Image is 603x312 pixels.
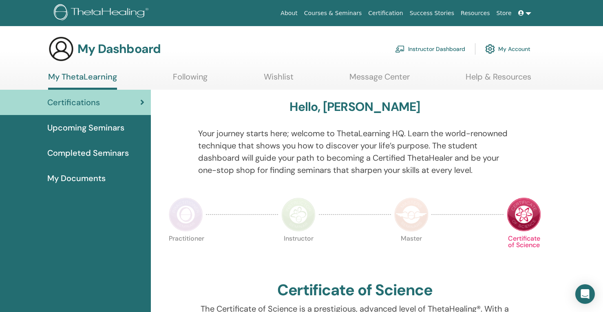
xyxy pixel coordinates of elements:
div: Open Intercom Messenger [575,284,595,304]
span: My Documents [47,172,106,184]
img: Practitioner [169,197,203,232]
img: Master [394,197,429,232]
a: Following [173,72,208,88]
p: Your journey starts here; welcome to ThetaLearning HQ. Learn the world-renowned technique that sh... [198,127,512,176]
img: chalkboard-teacher.svg [395,45,405,53]
a: Help & Resources [466,72,531,88]
a: Success Stories [406,6,457,21]
img: cog.svg [485,42,495,56]
a: Resources [457,6,493,21]
p: Master [394,235,429,270]
a: Store [493,6,515,21]
span: Completed Seminars [47,147,129,159]
h2: Certificate of Science [277,281,433,300]
span: Certifications [47,96,100,108]
h3: Hello, [PERSON_NAME] [289,100,420,114]
a: Wishlist [264,72,294,88]
p: Instructor [281,235,316,270]
h3: My Dashboard [77,42,161,56]
a: About [277,6,300,21]
p: Practitioner [169,235,203,270]
a: Courses & Seminars [301,6,365,21]
img: generic-user-icon.jpg [48,36,74,62]
img: logo.png [54,4,151,22]
a: My Account [485,40,530,58]
span: Upcoming Seminars [47,122,124,134]
img: Certificate of Science [507,197,541,232]
img: Instructor [281,197,316,232]
p: Certificate of Science [507,235,541,270]
a: Instructor Dashboard [395,40,465,58]
a: Message Center [349,72,410,88]
a: Certification [365,6,406,21]
a: My ThetaLearning [48,72,117,90]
